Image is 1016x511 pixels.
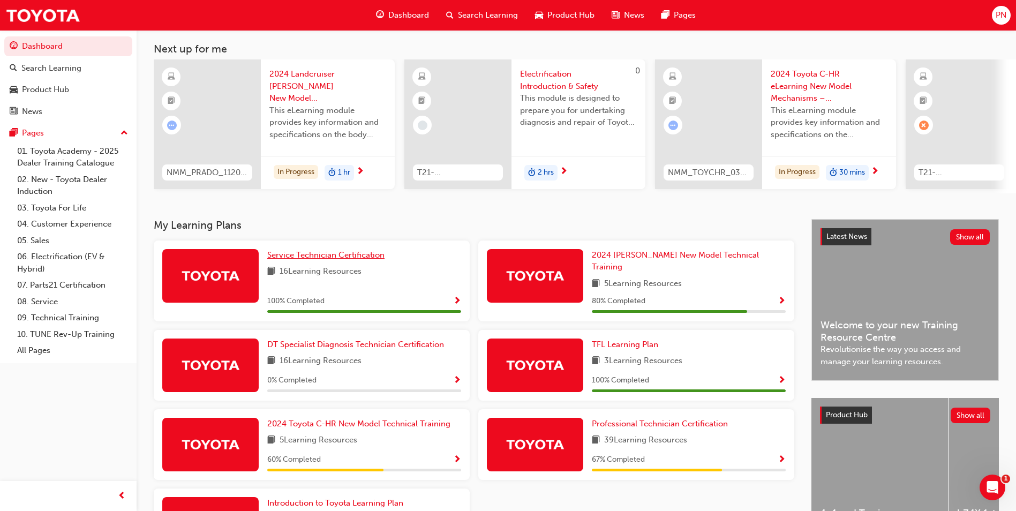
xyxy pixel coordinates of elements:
[674,9,696,21] span: Pages
[267,418,455,430] a: 2024 Toyota C-HR New Model Technical Training
[821,319,990,343] span: Welcome to your new Training Resource Centre
[778,455,786,465] span: Show Progress
[653,4,704,26] a: pages-iconPages
[22,106,42,118] div: News
[269,104,386,141] span: This eLearning module provides key information and specifications on the body electrical systems ...
[635,66,640,76] span: 0
[655,59,896,189] a: NMM_TOYCHR_032024_MODULE_22024 Toyota C-HR eLearning New Model Mechanisms – Powertrains (Module 2...
[267,265,275,279] span: book-icon
[181,356,240,374] img: Trak
[118,490,126,503] span: prev-icon
[604,277,682,291] span: 5 Learning Resources
[438,4,526,26] a: search-iconSearch Learning
[771,68,887,104] span: 2024 Toyota C-HR eLearning New Model Mechanisms – Powertrains (Module 2)
[328,166,336,180] span: duration-icon
[871,167,879,177] span: next-icon
[267,339,448,351] a: DT Specialist Diagnosis Technician Certification
[13,294,132,310] a: 08. Service
[418,94,426,108] span: booktick-icon
[612,9,620,22] span: news-icon
[376,9,384,22] span: guage-icon
[13,310,132,326] a: 09. Technical Training
[417,167,499,179] span: T21-FOD_HVIS_PREREQ
[10,64,17,73] span: search-icon
[811,219,999,381] a: Latest NewsShow allWelcome to your new Training Resource CentreRevolutionise the way you access a...
[267,374,317,387] span: 0 % Completed
[13,143,132,171] a: 01. Toyota Academy - 2025 Dealer Training Catalogue
[778,297,786,306] span: Show Progress
[592,374,649,387] span: 100 % Completed
[446,9,454,22] span: search-icon
[661,9,669,22] span: pages-icon
[826,232,867,241] span: Latest News
[418,70,426,84] span: learningResourceType_ELEARNING-icon
[453,295,461,308] button: Show Progress
[280,265,362,279] span: 16 Learning Resources
[458,9,518,21] span: Search Learning
[830,166,837,180] span: duration-icon
[919,121,929,130] span: learningRecordVerb_FAIL-icon
[418,121,427,130] span: learningRecordVerb_NONE-icon
[267,419,450,429] span: 2024 Toyota C-HR New Model Technical Training
[669,70,676,84] span: learningResourceType_ELEARNING-icon
[267,249,389,261] a: Service Technician Certification
[10,107,18,117] span: news-icon
[267,434,275,447] span: book-icon
[592,250,759,272] span: 2024 [PERSON_NAME] New Model Technical Training
[535,9,543,22] span: car-icon
[4,123,132,143] button: Pages
[356,167,364,177] span: next-icon
[181,435,240,454] img: Trak
[528,166,536,180] span: duration-icon
[592,419,728,429] span: Professional Technician Certification
[592,295,645,307] span: 80 % Completed
[919,167,1000,179] span: T21-PTEN_PETROL_EXAM
[604,355,682,368] span: 3 Learning Resources
[604,434,687,447] span: 39 Learning Resources
[996,9,1006,21] span: PN
[778,453,786,467] button: Show Progress
[5,3,80,27] img: Trak
[367,4,438,26] a: guage-iconDashboard
[980,475,1005,500] iframe: Intercom live chat
[839,167,865,179] span: 30 mins
[506,266,565,285] img: Trak
[506,435,565,454] img: Trak
[280,355,362,368] span: 16 Learning Resources
[592,355,600,368] span: book-icon
[506,356,565,374] img: Trak
[453,297,461,306] span: Show Progress
[520,92,637,129] span: This module is designed to prepare you for undertaking diagnosis and repair of Toyota & Lexus Ele...
[121,126,128,140] span: up-icon
[154,219,794,231] h3: My Learning Plans
[4,58,132,78] a: Search Learning
[13,342,132,359] a: All Pages
[137,43,1016,55] h3: Next up for me
[267,454,321,466] span: 60 % Completed
[13,326,132,343] a: 10. TUNE Rev-Up Training
[592,277,600,291] span: book-icon
[154,59,395,189] a: NMM_PRADO_112024_MODULE_42024 Landcruiser [PERSON_NAME] New Model Mechanisms - Body Electrical 4T...
[592,249,786,273] a: 2024 [PERSON_NAME] New Model Technical Training
[920,94,927,108] span: booktick-icon
[267,340,444,349] span: DT Specialist Diagnosis Technician Certification
[10,129,18,138] span: pages-icon
[778,376,786,386] span: Show Progress
[624,9,644,21] span: News
[338,167,350,179] span: 1 hr
[13,249,132,277] a: 06. Electrification (EV & Hybrid)
[181,266,240,285] img: Trak
[992,6,1011,25] button: PN
[13,216,132,232] a: 04. Customer Experience
[13,277,132,294] a: 07. Parts21 Certification
[821,343,990,367] span: Revolutionise the way you access and manage your learning resources.
[388,9,429,21] span: Dashboard
[267,498,403,508] span: Introduction to Toyota Learning Plan
[592,340,658,349] span: TFL Learning Plan
[950,229,990,245] button: Show all
[821,228,990,245] a: Latest NewsShow all
[10,85,18,95] span: car-icon
[775,165,819,179] div: In Progress
[1002,475,1010,483] span: 1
